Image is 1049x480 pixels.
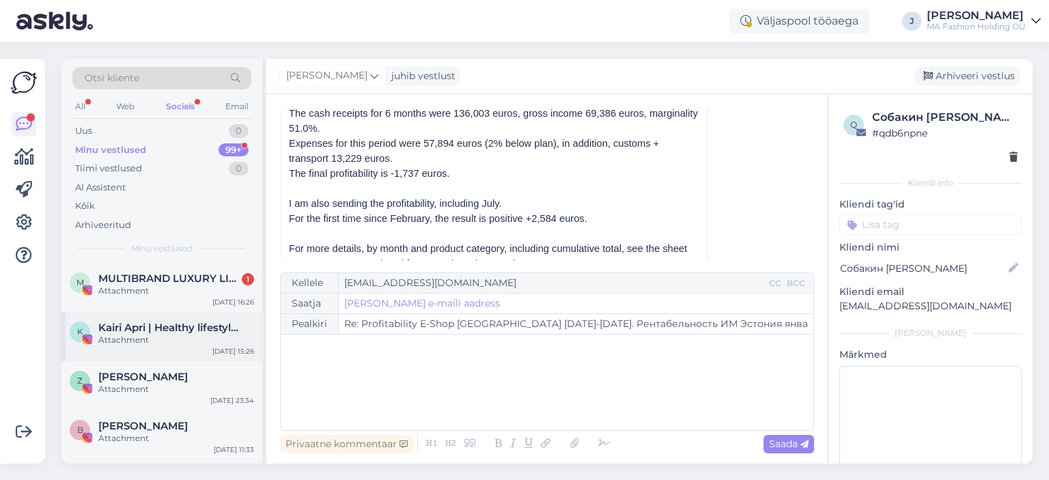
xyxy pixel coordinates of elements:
div: 0 [229,124,249,138]
span: B [77,425,83,435]
span: For more details, by month and product category, including cumulative total, see the sheet "2025 ... [289,243,687,269]
div: Saatja [281,294,339,313]
input: Recepient... [339,273,766,293]
div: Email [223,98,251,115]
span: For the first time since February, the result is positive +2,584 euros. [289,213,587,224]
div: MA Fashion Holding OÜ [927,21,1026,32]
div: Attachment [98,383,254,395]
span: Z [77,376,83,386]
div: AI Assistent [75,181,126,195]
div: J [902,12,921,31]
span: The final profitability is -1,737 euros. [289,168,449,179]
div: # qdb6npne [872,126,1018,141]
span: Expenses for this period were 57,894 euros (2% below plan), in addition, customs + transport 13,2... [289,138,659,164]
a: [PERSON_NAME] e-maili aadress [344,296,500,311]
div: 99+ [219,143,249,157]
input: Lisa tag [839,214,1022,235]
span: q [850,119,857,130]
div: Kliendi info [839,177,1022,189]
span: ZHANNA DEMIR [98,371,188,383]
div: 0 [229,162,249,175]
div: Minu vestlused [75,143,146,157]
div: BCC [784,277,808,290]
span: K [77,326,83,337]
div: Web [113,98,137,115]
div: Väljaspool tööaega [729,9,869,33]
span: The cash receipts for 6 months were 136,003 euros, gross income 69,386 euros, marginality 51.0%. [289,108,698,134]
div: Собакин [PERSON_NAME] [872,109,1018,126]
span: M [76,277,84,287]
div: Privaatne kommentaar [280,435,413,453]
p: Kliendi nimi [839,240,1022,255]
div: All [72,98,88,115]
span: I am also sending the profitability, including July. [289,198,501,209]
input: Lisa nimi [840,261,1006,276]
div: [DATE] 11:33 [214,444,254,455]
div: Arhiveeri vestlus [915,67,1020,85]
div: CC [766,277,784,290]
div: Tiimi vestlused [75,162,142,175]
p: Kliendi tag'id [839,197,1022,212]
span: Bjørvika Undertøy [98,420,188,432]
div: Attachment [98,432,254,444]
span: [PERSON_NAME] [286,68,367,83]
div: [DATE] 16:26 [212,297,254,307]
p: Kliendi email [839,285,1022,299]
div: [DATE] 23:34 [210,395,254,406]
div: Uus [75,124,92,138]
div: Kõik [75,199,95,213]
div: Pealkiri [281,314,339,334]
span: MULTIBRAND LUXURY LINGERIE boutique since 1993 [98,272,240,285]
span: Kairi Apri | Healthy lifestyle routines [98,322,240,334]
p: [EMAIL_ADDRESS][DOMAIN_NAME] [839,299,1022,313]
span: Saada [769,438,809,450]
div: Attachment [98,285,254,297]
div: Kellele [281,273,339,293]
img: Askly Logo [11,70,37,96]
div: Socials [163,98,197,115]
div: Arhiveeritud [75,218,131,232]
div: Attachment [98,334,254,346]
div: 1 [242,273,254,285]
div: juhib vestlust [386,69,456,83]
div: [PERSON_NAME] [927,10,1026,21]
span: Otsi kliente [85,71,139,85]
span: Minu vestlused [131,242,193,255]
div: [PERSON_NAME] [839,327,1022,339]
p: Märkmed [839,348,1022,362]
div: [DATE] 15:26 [212,346,254,356]
a: [PERSON_NAME]MA Fashion Holding OÜ [927,10,1041,32]
input: Write subject here... [339,314,813,334]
